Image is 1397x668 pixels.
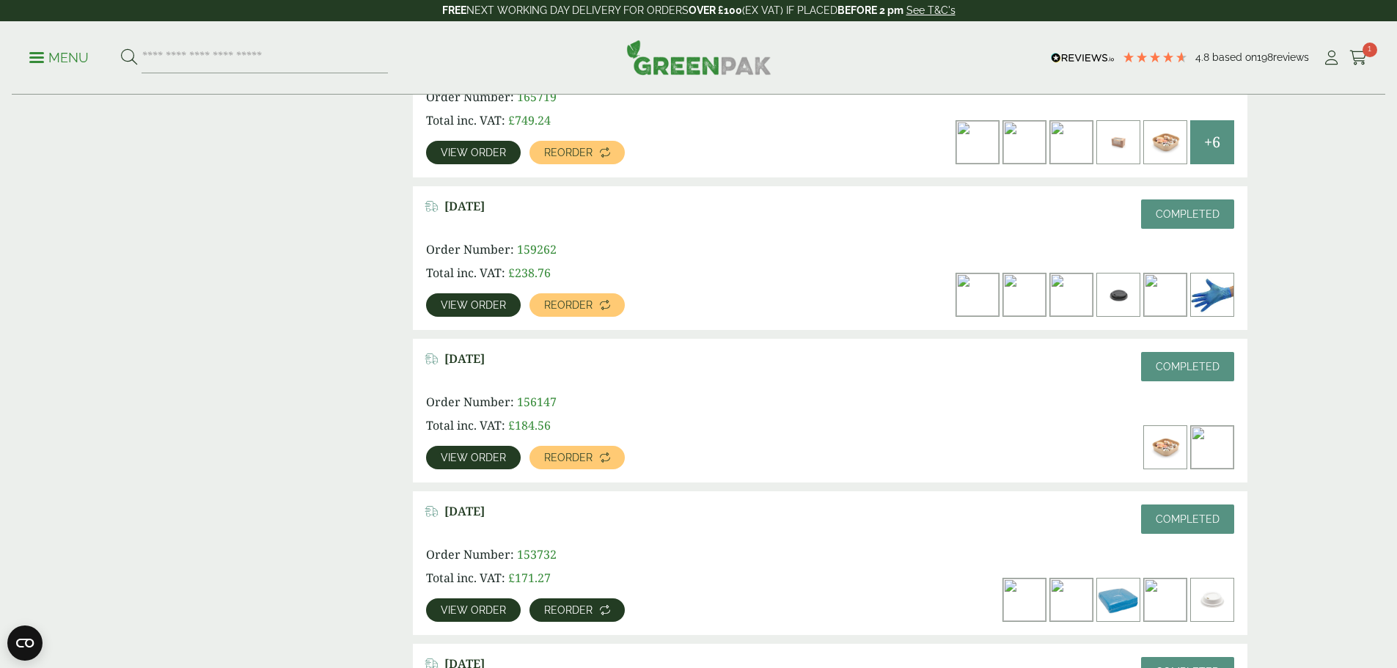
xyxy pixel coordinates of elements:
[426,89,514,105] span: Order Number:
[1322,51,1341,65] i: My Account
[544,605,593,615] span: Reorder
[956,121,999,164] img: Large-Black-Chicken-Box-with-Chicken-and-Chips-300x200.jpg
[1191,579,1233,621] img: 5330026-Bagasse-Sip-Lid-fits-1216oz-300x200.jpg
[442,4,466,16] strong: FREE
[441,605,506,615] span: View order
[508,265,515,281] span: £
[426,446,521,469] a: View order
[1144,426,1187,469] img: 2723008-750ml-Square-Kraft-Bowl-with-Sushi-Contents-scaled-300x200.jpg
[426,241,514,257] span: Order Number:
[29,49,89,64] a: Menu
[29,49,89,67] p: Menu
[1191,426,1233,469] img: 12oz_black_a-300x200.jpg
[1050,121,1093,164] img: IMG_5941-Large-300x200.jpg
[689,4,742,16] strong: OVER £100
[1349,47,1368,69] a: 1
[426,598,521,622] a: View order
[444,199,485,213] span: [DATE]
[426,394,514,410] span: Order Number:
[956,274,999,316] img: blue-white-paper-straws-300x200.jpg
[1003,121,1046,164] img: 12oz_black_a-300x200.jpg
[517,89,557,105] span: 165719
[1212,51,1257,63] span: Based on
[906,4,956,16] a: See T&C's
[1097,579,1140,621] img: 5230009E-Keytone-Cloth-Blue-1-300x300.jpg
[1144,579,1187,621] img: 12oz_black_a-300x200.jpg
[7,625,43,661] button: Open CMP widget
[529,598,625,622] a: Reorder
[1003,274,1046,316] img: 16oz-PET-Smoothie-Cup-with-Strawberry-Milkshake-and-cream-300x200.jpg
[529,446,625,469] a: Reorder
[508,112,551,128] bdi: 749.24
[544,147,593,158] span: Reorder
[529,293,625,317] a: Reorder
[1050,274,1093,316] img: 12oz_kraft_a-300x200.jpg
[1363,43,1377,57] span: 1
[508,417,515,433] span: £
[1156,208,1220,220] span: Completed
[1003,579,1046,621] img: 250ml-Round-Hinged-Salad-Container-open-Large-300x200.jpg
[508,112,515,128] span: £
[508,265,551,281] bdi: 238.76
[517,241,557,257] span: 159262
[1122,51,1188,64] div: 4.79 Stars
[444,504,485,518] span: [DATE]
[1156,361,1220,372] span: Completed
[1349,51,1368,65] i: Cart
[508,570,551,586] bdi: 171.27
[1204,131,1220,153] span: +6
[1097,121,1140,164] img: 5430063A-Kraft-Bloomer-Sandwich-Box-Closed-with-sandwich-contents-300x200.jpg
[1273,51,1309,63] span: reviews
[508,417,551,433] bdi: 184.56
[837,4,903,16] strong: BEFORE 2 pm
[444,352,485,366] span: [DATE]
[517,546,557,562] span: 153732
[1051,53,1115,63] img: REVIEWS.io
[508,570,515,586] span: £
[441,147,506,158] span: View order
[544,300,593,310] span: Reorder
[426,265,505,281] span: Total inc. VAT:
[426,546,514,562] span: Order Number:
[1195,51,1212,63] span: 4.8
[426,112,505,128] span: Total inc. VAT:
[517,394,557,410] span: 156147
[441,300,506,310] span: View order
[426,293,521,317] a: View order
[1144,121,1187,164] img: 2723008-750ml-Square-Kraft-Bowl-with-Sushi-Contents-scaled-300x200.jpg
[426,141,521,164] a: View order
[1257,51,1273,63] span: 198
[1050,579,1093,621] img: IMG_5942-Large-300x200.jpg
[1191,274,1233,316] img: 4130015K-Blue-Vinyl-Powder-Free-Gloves-Large-1.jfif
[426,417,505,433] span: Total inc. VAT:
[1097,274,1140,316] img: 12-16oz-Black-Sip-Lid-300x200.jpg
[626,40,771,75] img: GreenPak Supplies
[1144,274,1187,316] img: IMG_5942-Large-300x200.jpg
[544,452,593,463] span: Reorder
[441,452,506,463] span: View order
[1156,513,1220,525] span: Completed
[529,141,625,164] a: Reorder
[426,570,505,586] span: Total inc. VAT:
